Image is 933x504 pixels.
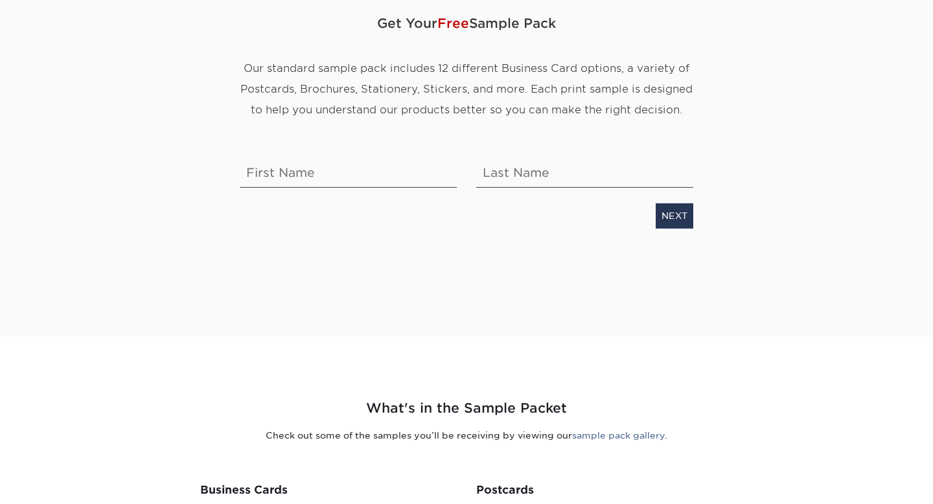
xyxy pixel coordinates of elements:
span: Our standard sample pack includes 12 different Business Card options, a variety of Postcards, Bro... [240,62,693,116]
h3: Business Cards [200,483,457,496]
a: NEXT [656,203,693,228]
span: Get Your Sample Pack [240,4,693,43]
a: sample pack gallery [572,430,665,441]
h2: What's in the Sample Packet [87,398,846,418]
span: Free [437,16,469,31]
p: Check out some of the samples you’ll be receiving by viewing our . [87,429,846,442]
h3: Postcards [476,483,733,496]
